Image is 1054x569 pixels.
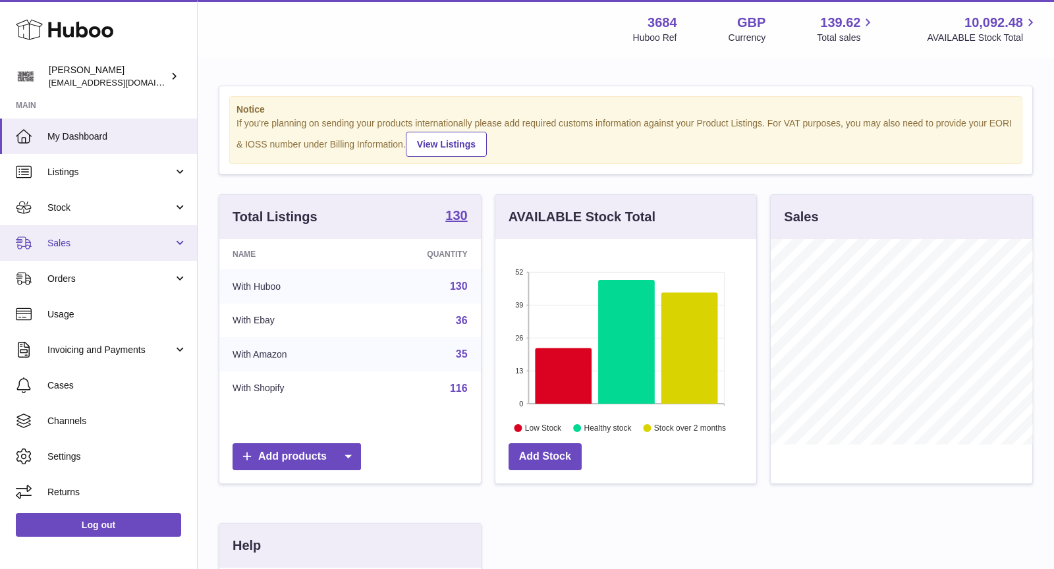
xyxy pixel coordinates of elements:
[450,281,468,292] a: 130
[456,348,468,360] a: 35
[406,132,487,157] a: View Listings
[509,208,655,226] h3: AVAILABLE Stock Total
[648,14,677,32] strong: 3684
[233,208,318,226] h3: Total Listings
[233,443,361,470] a: Add products
[47,308,187,321] span: Usage
[817,14,875,44] a: 139.62 Total sales
[16,513,181,537] a: Log out
[525,423,562,433] text: Low Stock
[47,166,173,178] span: Listings
[450,383,468,394] a: 116
[927,32,1038,44] span: AVAILABLE Stock Total
[236,103,1015,116] strong: Notice
[219,239,362,269] th: Name
[47,202,173,214] span: Stock
[515,301,523,309] text: 39
[515,367,523,375] text: 13
[817,32,875,44] span: Total sales
[445,209,467,225] a: 130
[362,239,481,269] th: Quantity
[49,64,167,89] div: [PERSON_NAME]
[515,334,523,342] text: 26
[47,450,187,463] span: Settings
[49,77,194,88] span: [EMAIL_ADDRESS][DOMAIN_NAME]
[784,208,818,226] h3: Sales
[16,67,36,86] img: theinternationalventure@gmail.com
[47,379,187,392] span: Cases
[236,117,1015,157] div: If you're planning on sending your products internationally please add required customs informati...
[654,423,726,433] text: Stock over 2 months
[47,237,173,250] span: Sales
[964,14,1023,32] span: 10,092.48
[219,371,362,406] td: With Shopify
[47,273,173,285] span: Orders
[584,423,632,433] text: Healthy stock
[519,400,523,408] text: 0
[233,537,261,555] h3: Help
[445,209,467,222] strong: 130
[633,32,677,44] div: Huboo Ref
[219,337,362,371] td: With Amazon
[47,486,187,499] span: Returns
[729,32,766,44] div: Currency
[509,443,582,470] a: Add Stock
[927,14,1038,44] a: 10,092.48 AVAILABLE Stock Total
[47,415,187,427] span: Channels
[737,14,765,32] strong: GBP
[219,304,362,338] td: With Ebay
[219,269,362,304] td: With Huboo
[820,14,860,32] span: 139.62
[47,130,187,143] span: My Dashboard
[515,268,523,276] text: 52
[47,344,173,356] span: Invoicing and Payments
[456,315,468,326] a: 36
